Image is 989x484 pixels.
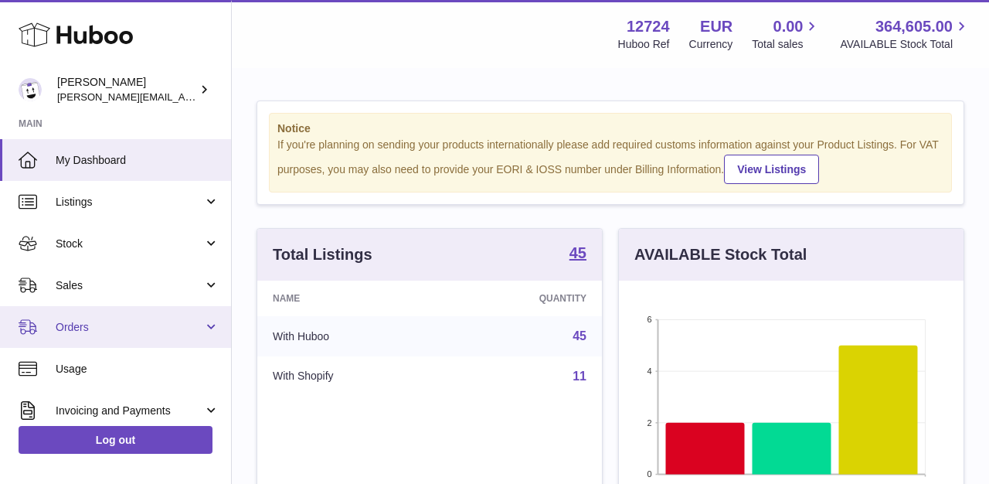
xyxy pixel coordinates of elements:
[56,362,219,377] span: Usage
[56,278,203,293] span: Sales
[273,244,372,265] h3: Total Listings
[573,370,586,383] a: 11
[257,316,443,356] td: With Huboo
[569,245,586,261] strong: 45
[634,244,807,265] h3: AVAILABLE Stock Total
[647,315,651,324] text: 6
[647,418,651,427] text: 2
[700,16,732,37] strong: EUR
[257,356,443,397] td: With Shopify
[569,245,586,264] a: 45
[277,138,943,184] div: If you're planning on sending your products internationally please add required customs informati...
[627,16,670,37] strong: 12724
[19,426,212,454] a: Log out
[689,37,733,52] div: Currency
[277,121,943,136] strong: Notice
[724,155,819,184] a: View Listings
[56,237,203,251] span: Stock
[752,16,821,52] a: 0.00 Total sales
[647,366,651,376] text: 4
[19,78,42,101] img: sebastian@ffern.co
[752,37,821,52] span: Total sales
[56,320,203,335] span: Orders
[573,329,586,343] a: 45
[647,469,651,479] text: 0
[443,281,602,316] th: Quantity
[773,16,804,37] span: 0.00
[57,75,196,104] div: [PERSON_NAME]
[56,404,203,418] span: Invoicing and Payments
[840,16,970,52] a: 364,605.00 AVAILABLE Stock Total
[57,90,310,103] span: [PERSON_NAME][EMAIL_ADDRESS][DOMAIN_NAME]
[618,37,670,52] div: Huboo Ref
[840,37,970,52] span: AVAILABLE Stock Total
[875,16,953,37] span: 364,605.00
[56,195,203,210] span: Listings
[257,281,443,316] th: Name
[56,153,219,168] span: My Dashboard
